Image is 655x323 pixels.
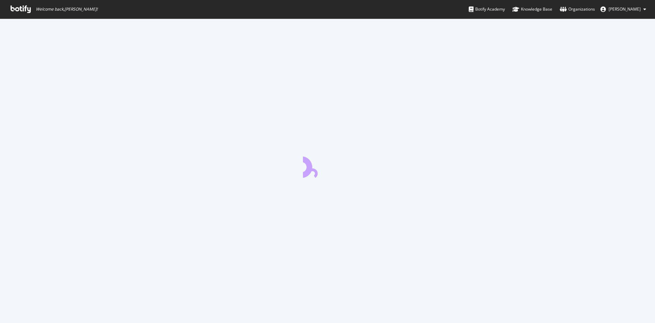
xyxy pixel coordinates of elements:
[36,6,98,12] span: Welcome back, [PERSON_NAME] !
[609,6,641,12] span: Armaan Gandhok
[595,4,652,15] button: [PERSON_NAME]
[512,6,552,13] div: Knowledge Base
[560,6,595,13] div: Organizations
[469,6,505,13] div: Botify Academy
[303,153,352,178] div: animation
